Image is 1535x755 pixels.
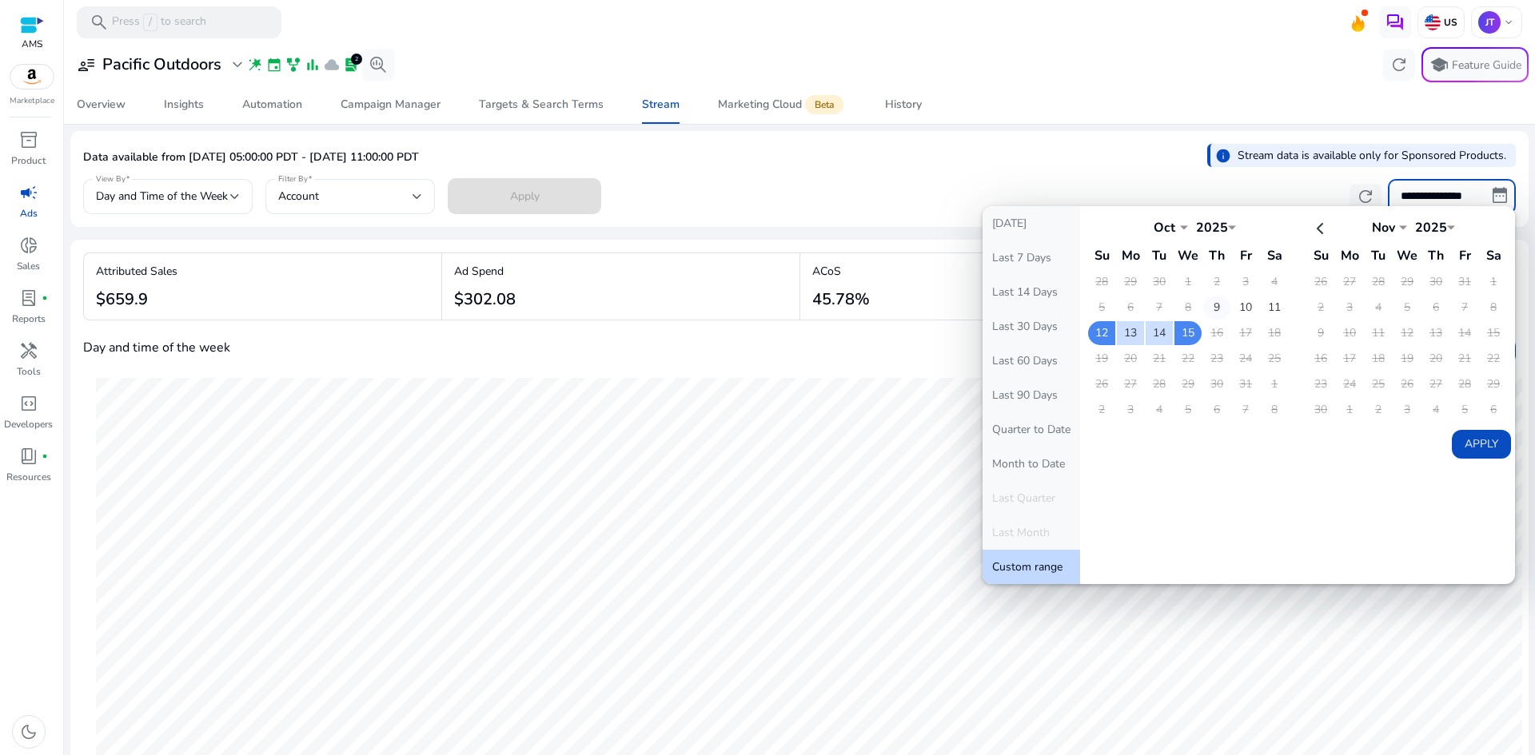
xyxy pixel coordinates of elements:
[983,550,1080,584] button: Custom range
[19,288,38,308] span: lab_profile
[83,340,230,356] h4: Day and time of the week
[247,57,263,73] span: wand_stars
[90,13,109,32] span: search
[1502,16,1515,29] span: keyboard_arrow_down
[42,453,48,459] span: fiber_manual_record
[1441,16,1457,29] p: US
[278,173,308,185] mat-label: Filter By
[983,206,1080,240] button: [DATE]
[1215,148,1231,164] span: info
[11,153,46,168] p: Product
[324,57,340,73] span: cloud
[1389,55,1409,74] span: refresh
[812,290,870,309] h3: 45.78%
[983,412,1080,447] button: Quarter to Date
[1452,58,1521,74] p: Feature Guide
[96,173,126,185] mat-label: View By
[983,275,1080,309] button: Last 14 Days
[983,447,1080,481] button: Month to Date
[983,344,1080,378] button: Last 60 Days
[1188,219,1236,236] div: 2025
[143,14,157,31] span: /
[1452,430,1511,459] button: Apply
[96,189,228,204] span: Day and Time of the Week
[6,470,51,484] p: Resources
[642,99,680,110] div: Stream
[77,99,126,110] div: Overview
[19,447,38,466] span: book_4
[362,49,394,81] button: search_insights
[369,55,388,74] span: search_insights
[20,37,44,51] p: AMS
[19,722,38,741] span: dark_mode
[983,378,1080,412] button: Last 90 Days
[242,99,302,110] div: Automation
[96,263,177,280] p: Attributed Sales
[983,515,1080,550] button: Last Month
[102,55,221,74] h3: Pacific Outdoors
[983,481,1080,515] button: Last Quarter
[454,263,516,280] p: Ad Spend
[19,236,38,255] span: donut_small
[812,263,870,280] p: ACoS
[266,57,282,73] span: event
[278,189,319,204] span: Account
[1478,11,1501,34] p: JT
[983,240,1080,275] button: Last 7 Days
[1238,147,1506,164] p: Stream data is available only for Sponsored Products.
[1140,219,1188,236] div: Oct
[17,259,40,273] p: Sales
[718,98,847,111] div: Marketing Cloud
[10,65,54,89] img: amazon.svg
[17,364,41,379] p: Tools
[20,206,38,221] p: Ads
[1356,187,1375,206] span: refresh
[19,183,38,202] span: campaign
[42,295,48,301] span: fiber_manual_record
[164,99,204,110] div: Insights
[228,55,247,74] span: expand_more
[805,95,843,114] span: Beta
[983,309,1080,344] button: Last 30 Days
[12,312,46,326] p: Reports
[77,55,96,74] span: user_attributes
[1429,55,1449,74] span: school
[1350,184,1381,209] button: refresh
[4,417,53,431] p: Developers
[19,130,38,149] span: inventory_2
[351,54,362,65] div: 2
[96,290,177,309] h3: $659.9
[19,394,38,413] span: code_blocks
[454,290,516,309] h3: $302.08
[1359,219,1407,236] div: Nov
[885,99,922,110] div: History
[10,95,54,107] p: Marketplace
[343,57,359,73] span: lab_profile
[1407,219,1455,236] div: 2025
[1425,14,1441,30] img: us.svg
[1383,49,1415,81] button: refresh
[83,149,419,165] p: Data available from [DATE] 05:00:00 PDT - [DATE] 11:00:00 PDT
[1421,47,1529,82] button: schoolFeature Guide
[285,57,301,73] span: family_history
[305,57,321,73] span: bar_chart
[479,99,604,110] div: Targets & Search Terms
[112,14,206,31] p: Press to search
[19,341,38,360] span: handyman
[341,99,441,110] div: Campaign Manager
